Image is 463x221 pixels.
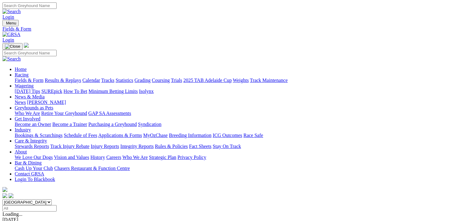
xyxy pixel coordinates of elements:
[149,155,176,160] a: Strategic Plan
[90,155,105,160] a: History
[2,43,23,50] button: Toggle navigation
[169,133,211,138] a: Breeding Information
[15,100,461,105] div: News & Media
[41,89,62,94] a: SUREpick
[139,89,154,94] a: Isolynx
[6,21,16,25] span: Menu
[15,111,461,116] div: Greyhounds as Pets
[2,14,14,20] a: Login
[2,193,7,198] img: facebook.svg
[106,155,121,160] a: Careers
[135,78,151,83] a: Grading
[2,187,7,192] img: logo-grsa-white.png
[15,144,49,149] a: Stewards Reports
[15,72,28,77] a: Racing
[15,122,461,127] div: Get Involved
[41,111,87,116] a: Retire Your Greyhound
[50,144,89,149] a: Track Injury Rebate
[5,44,20,49] img: Close
[2,9,21,14] img: Search
[183,78,232,83] a: 2025 TAB Adelaide Cup
[64,89,88,94] a: How To Bet
[233,78,249,83] a: Weights
[15,127,31,132] a: Industry
[2,37,14,42] a: Login
[250,78,288,83] a: Track Maintenance
[15,111,40,116] a: Who We Are
[27,100,66,105] a: [PERSON_NAME]
[9,193,13,198] img: twitter.svg
[101,78,114,83] a: Tracks
[88,89,138,94] a: Minimum Betting Limits
[2,32,21,37] img: GRSA
[15,166,461,171] div: Bar & Dining
[15,171,44,176] a: Contact GRSA
[54,155,89,160] a: Vision and Values
[2,212,22,217] span: Loading...
[15,133,62,138] a: Bookings & Scratchings
[213,144,241,149] a: Stay On Track
[15,177,55,182] a: Login To Blackbook
[15,155,461,160] div: About
[98,133,142,138] a: Applications & Forms
[120,144,154,149] a: Integrity Reports
[15,149,27,154] a: About
[82,78,100,83] a: Calendar
[15,166,53,171] a: Cash Up Your Club
[15,100,26,105] a: News
[45,78,81,83] a: Results & Replays
[143,133,168,138] a: MyOzChase
[15,89,461,94] div: Wagering
[138,122,161,127] a: Syndication
[2,56,21,62] img: Search
[15,155,53,160] a: We Love Our Dogs
[2,205,57,212] input: Select date
[15,105,53,110] a: Greyhounds as Pets
[15,67,27,72] a: Home
[15,78,43,83] a: Fields & Form
[2,20,19,26] button: Toggle navigation
[213,133,242,138] a: ICG Outcomes
[24,43,29,48] img: logo-grsa-white.png
[155,144,188,149] a: Rules & Policies
[15,122,51,127] a: Become an Owner
[116,78,133,83] a: Statistics
[15,94,45,99] a: News & Media
[15,144,461,149] div: Care & Integrity
[243,133,263,138] a: Race Safe
[15,89,40,94] a: [DATE] Tips
[2,50,57,56] input: Search
[64,133,97,138] a: Schedule of Fees
[171,78,182,83] a: Trials
[15,138,47,143] a: Care & Integrity
[52,122,87,127] a: Become a Trainer
[88,111,131,116] a: GAP SA Assessments
[15,78,461,83] div: Racing
[2,26,461,32] a: Fields & Form
[189,144,211,149] a: Fact Sheets
[15,133,461,138] div: Industry
[15,116,40,121] a: Get Involved
[15,160,42,165] a: Bar & Dining
[2,2,57,9] input: Search
[122,155,148,160] a: Who We Are
[15,83,34,88] a: Wagering
[177,155,206,160] a: Privacy Policy
[88,122,137,127] a: Purchasing a Greyhound
[54,166,130,171] a: Chasers Restaurant & Function Centre
[91,144,119,149] a: Injury Reports
[152,78,170,83] a: Coursing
